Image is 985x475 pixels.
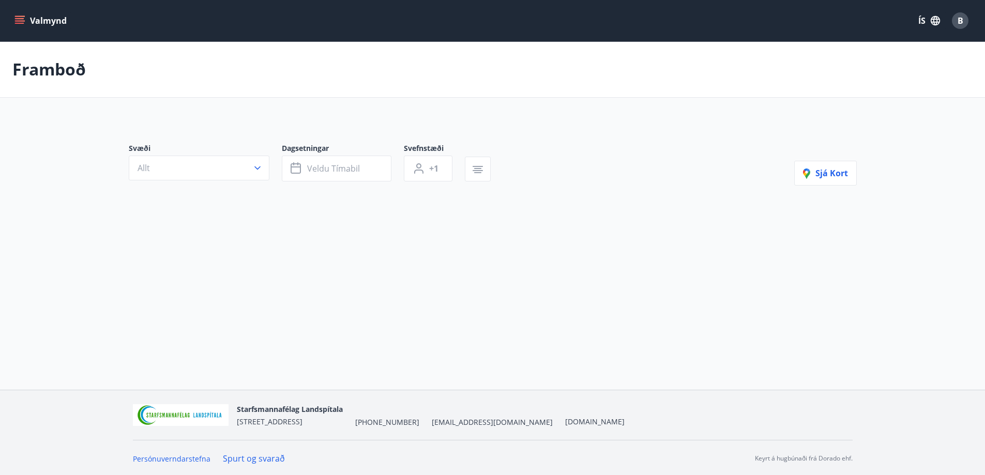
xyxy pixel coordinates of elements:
a: [DOMAIN_NAME] [565,417,625,426]
span: Veldu tímabil [307,163,360,174]
span: Svæði [129,143,282,156]
span: Svefnstæði [404,143,465,156]
p: Framboð [12,58,86,81]
span: [EMAIL_ADDRESS][DOMAIN_NAME] [432,417,553,427]
span: B [958,15,963,26]
p: Keyrt á hugbúnaði frá Dorado ehf. [755,454,853,463]
span: [STREET_ADDRESS] [237,417,302,426]
button: +1 [404,156,452,181]
span: Allt [138,162,150,174]
button: B [948,8,973,33]
button: Sjá kort [794,161,857,186]
a: Spurt og svarað [223,453,285,464]
span: Starfsmannafélag Landspítala [237,404,343,414]
span: Sjá kort [803,167,848,179]
button: ÍS [913,11,946,30]
img: 55zIgFoyM5pksCsVQ4sUOj1FUrQvjI8pi0QwpkWm.png [133,404,229,426]
span: [PHONE_NUMBER] [355,417,419,427]
button: Veldu tímabil [282,156,391,181]
a: Persónuverndarstefna [133,454,210,464]
button: menu [12,11,71,30]
button: Allt [129,156,269,180]
span: +1 [429,163,438,174]
span: Dagsetningar [282,143,404,156]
